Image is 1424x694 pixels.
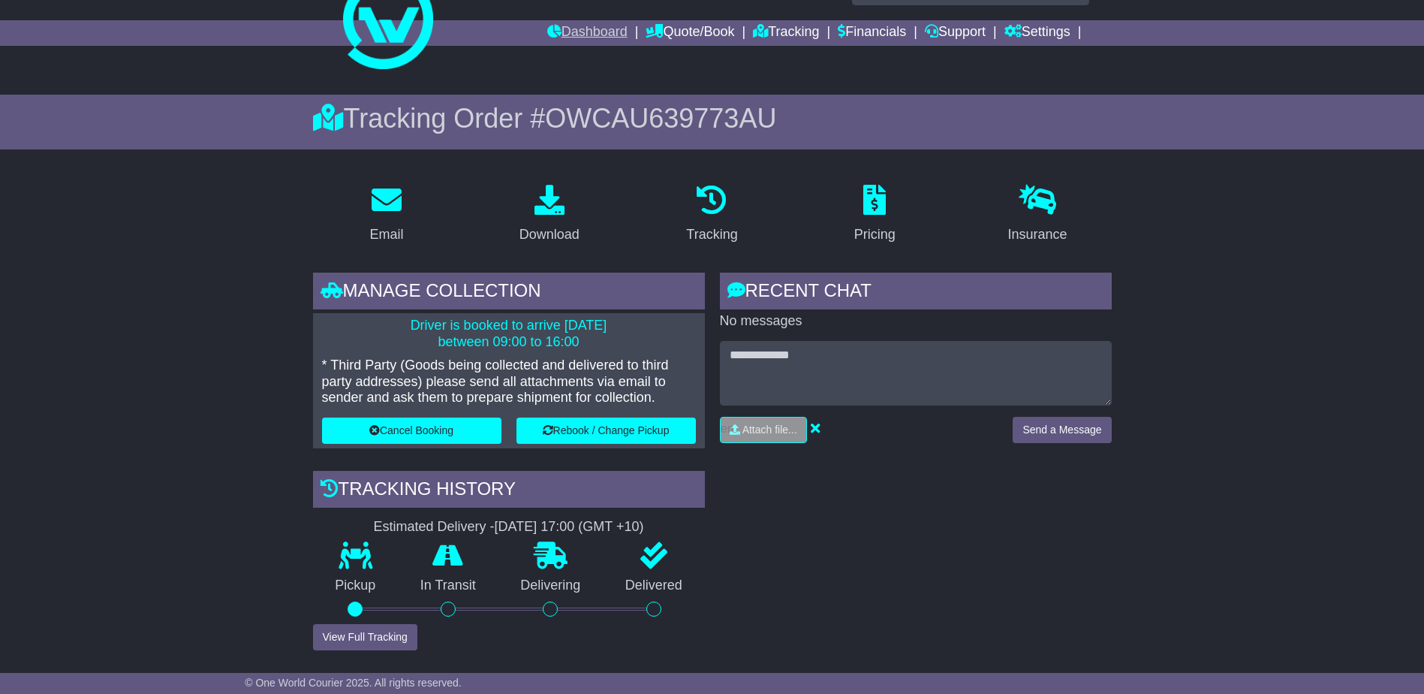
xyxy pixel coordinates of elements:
[313,519,705,536] div: Estimated Delivery -
[369,225,403,245] div: Email
[1008,225,1067,245] div: Insurance
[495,519,644,536] div: [DATE] 17:00 (GMT +10)
[676,180,747,250] a: Tracking
[498,578,604,594] p: Delivering
[360,180,413,250] a: Email
[322,318,696,350] p: Driver is booked to arrive [DATE] between 09:00 to 16:00
[1013,417,1111,443] button: Send a Message
[313,102,1112,134] div: Tracking Order #
[519,225,580,245] div: Download
[313,471,705,511] div: Tracking history
[547,20,628,46] a: Dashboard
[998,180,1077,250] a: Insurance
[844,180,905,250] a: Pricing
[516,418,696,444] button: Rebook / Change Pickup
[603,578,705,594] p: Delivered
[510,180,589,250] a: Download
[925,20,986,46] a: Support
[322,418,501,444] button: Cancel Booking
[838,20,906,46] a: Financials
[313,624,417,650] button: View Full Tracking
[1004,20,1070,46] a: Settings
[854,225,896,245] div: Pricing
[686,225,737,245] div: Tracking
[398,578,498,594] p: In Transit
[720,273,1112,313] div: RECENT CHAT
[646,20,734,46] a: Quote/Book
[313,273,705,313] div: Manage collection
[245,677,462,689] span: © One World Courier 2025. All rights reserved.
[322,358,696,406] p: * Third Party (Goods being collected and delivered to third party addresses) please send all atta...
[720,313,1112,330] p: No messages
[313,578,399,594] p: Pickup
[753,20,819,46] a: Tracking
[545,103,776,134] span: OWCAU639773AU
